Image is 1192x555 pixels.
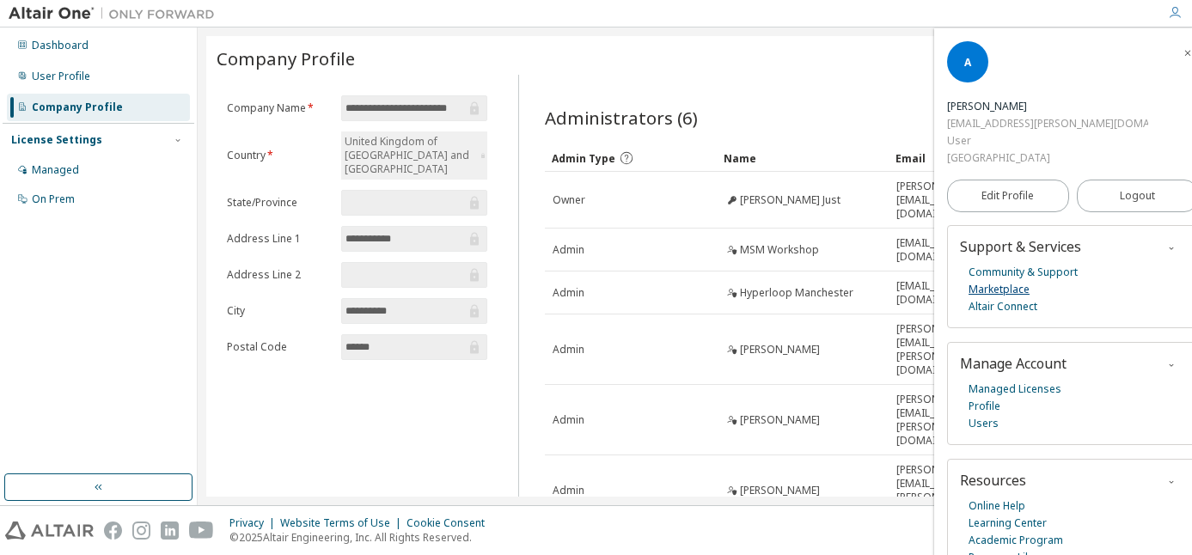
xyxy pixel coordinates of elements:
span: [PERSON_NAME][EMAIL_ADDRESS][PERSON_NAME][DOMAIN_NAME] [896,393,993,448]
span: MSM Workshop [740,243,819,257]
a: Community & Support [969,264,1078,281]
label: Company Name [227,101,331,115]
span: [PERSON_NAME] [740,413,820,427]
a: Learning Center [969,515,1047,532]
img: linkedin.svg [161,521,179,540]
span: Admin [553,343,584,357]
span: [EMAIL_ADDRESS][DOMAIN_NAME] [896,279,993,307]
span: Administrators (6) [545,106,698,130]
div: [GEOGRAPHIC_DATA] [947,149,1148,167]
a: Online Help [969,497,1025,515]
div: [EMAIL_ADDRESS][PERSON_NAME][DOMAIN_NAME] [947,115,1148,132]
span: Logout [1120,187,1155,204]
div: Name [724,144,882,172]
div: United Kingdom of [GEOGRAPHIC_DATA] and [GEOGRAPHIC_DATA] [341,131,487,180]
label: Address Line 2 [227,268,331,282]
a: Academic Program [969,532,1063,549]
a: Users [969,415,999,432]
div: Email [896,144,993,172]
div: Dashboard [32,39,89,52]
span: [PERSON_NAME][EMAIL_ADDRESS][DOMAIN_NAME] [896,180,993,221]
a: Managed Licenses [969,381,1061,398]
span: Resources [960,471,1026,490]
a: Edit Profile [947,180,1069,212]
span: Support & Services [960,237,1081,256]
span: [PERSON_NAME] Just [740,193,841,207]
span: Manage Account [960,354,1067,373]
span: Owner [553,193,585,207]
span: [PERSON_NAME][EMAIL_ADDRESS][PERSON_NAME][DOMAIN_NAME] [896,463,993,518]
a: Marketplace [969,281,1030,298]
span: Admin [553,286,584,300]
label: Address Line 1 [227,232,331,246]
label: City [227,304,331,318]
div: Managed [32,163,79,177]
img: facebook.svg [104,521,122,540]
img: youtube.svg [189,521,214,540]
div: Cookie Consent [407,516,495,530]
a: Profile [969,398,1000,415]
span: Admin [553,243,584,257]
span: A [964,55,971,70]
span: Edit Profile [981,189,1034,203]
label: State/Province [227,196,331,210]
div: Website Terms of Use [280,516,407,530]
div: United Kingdom of [GEOGRAPHIC_DATA] and [GEOGRAPHIC_DATA] [342,132,477,179]
p: © 2025 Altair Engineering, Inc. All Rights Reserved. [229,530,495,545]
img: Altair One [9,5,223,22]
label: Country [227,149,331,162]
div: License Settings [11,133,102,147]
img: instagram.svg [132,521,150,540]
span: Hyperloop Manchester [740,286,853,300]
div: User Profile [32,70,90,83]
span: [PERSON_NAME][EMAIL_ADDRESS][PERSON_NAME][DOMAIN_NAME] [896,322,993,377]
span: Admin [553,413,584,427]
div: On Prem [32,192,75,206]
label: Postal Code [227,340,331,354]
a: Altair Connect [969,298,1037,315]
div: User [947,132,1148,149]
span: Admin [553,484,584,497]
div: Annabel Lee [947,98,1148,115]
img: altair_logo.svg [5,521,94,540]
span: [PERSON_NAME] [740,343,820,357]
span: [EMAIL_ADDRESS][DOMAIN_NAME] [896,236,993,264]
span: Admin Type [552,151,615,166]
span: Company Profile [217,46,355,70]
span: [PERSON_NAME] [740,484,820,497]
div: Privacy [229,516,280,530]
div: Company Profile [32,101,123,114]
